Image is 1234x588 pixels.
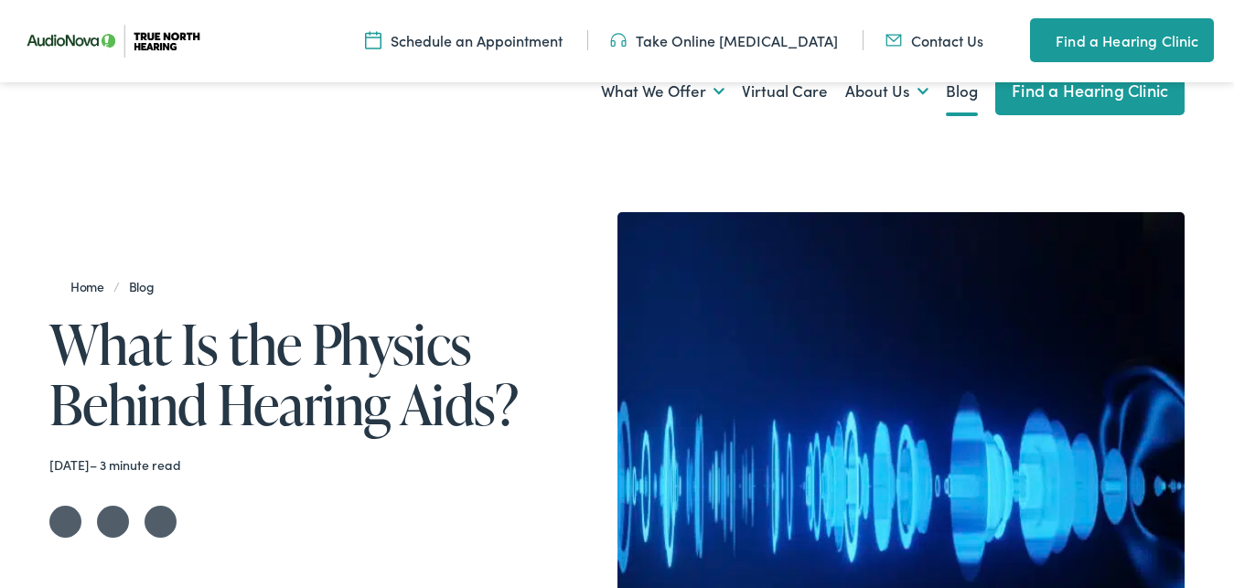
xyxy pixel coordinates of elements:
[845,58,928,125] a: About Us
[610,30,627,50] img: Headphones icon in color code ffb348
[946,58,978,125] a: Blog
[145,506,177,538] a: Share on LinkedIn
[97,506,129,538] a: Share on Facebook
[70,277,113,295] a: Home
[49,455,90,474] time: [DATE]
[1030,29,1046,51] img: utility icon
[120,277,164,295] a: Blog
[995,66,1185,115] a: Find a Hearing Clinic
[70,277,164,295] span: /
[742,58,828,125] a: Virtual Care
[49,314,572,434] h1: What Is the Physics Behind Hearing Aids?
[49,506,81,538] a: Share on Twitter
[885,30,983,50] a: Contact Us
[1030,18,1213,62] a: Find a Hearing Clinic
[601,58,724,125] a: What We Offer
[365,30,563,50] a: Schedule an Appointment
[885,30,902,50] img: Mail icon in color code ffb348, used for communication purposes
[365,30,381,50] img: Icon symbolizing a calendar in color code ffb348
[610,30,838,50] a: Take Online [MEDICAL_DATA]
[49,457,572,473] div: – 3 minute read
